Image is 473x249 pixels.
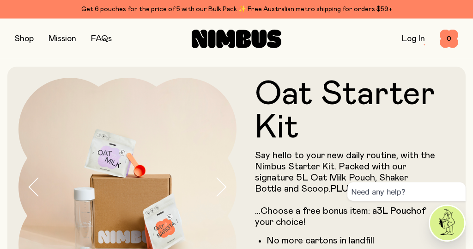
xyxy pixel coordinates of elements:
[15,4,458,15] div: Get 6 pouches for the price of 5 with our Bulk Pack ✨ Free Australian metro shipping for orders $59+
[267,235,436,246] li: No more cartons in landfill
[49,35,76,43] a: Mission
[390,206,416,216] strong: Pouch
[347,182,466,201] div: Need any help?
[255,150,436,228] p: Say hello to your new daily routine, with the Nimbus Starter Kit. Packed with our signature 5L Oa...
[377,206,388,216] strong: 3L
[430,206,464,240] img: agent
[331,184,354,193] strong: PLUS
[255,78,436,144] h1: Oat Starter Kit
[402,35,425,43] a: Log In
[440,30,458,48] button: 0
[91,35,112,43] a: FAQs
